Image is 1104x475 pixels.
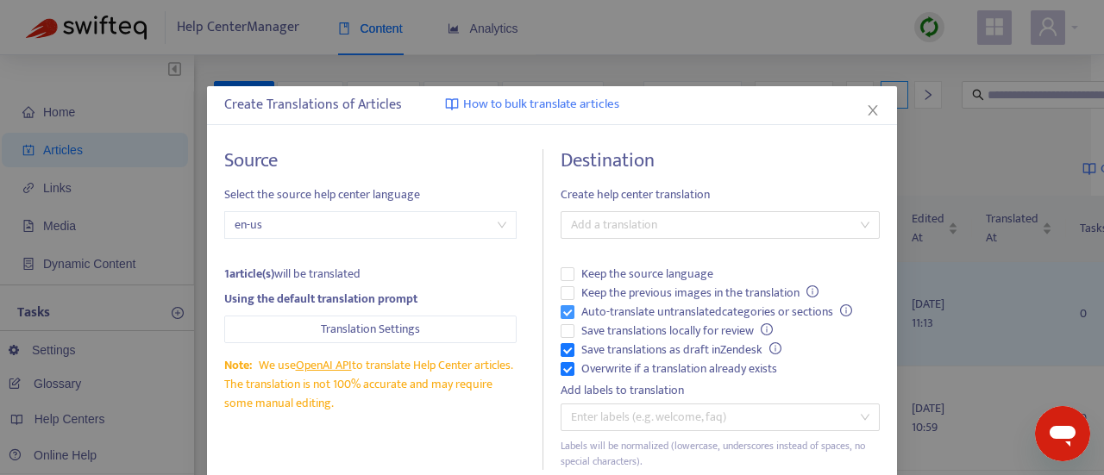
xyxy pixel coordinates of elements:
div: Add labels to translation [561,381,880,400]
span: info-circle [769,342,781,354]
div: will be translated [224,265,517,284]
button: Translation Settings [224,316,517,343]
span: Create help center translation [561,185,880,204]
span: Select the source help center language [224,185,517,204]
span: Auto-translate untranslated categories or sections [574,303,859,322]
span: Keep the source language [574,265,720,284]
button: Close [863,101,882,120]
a: OpenAI API [296,355,352,375]
span: en-us [235,212,506,238]
span: Save translations locally for review [574,322,780,341]
span: Save translations as draft in Zendesk [574,341,788,359]
h4: Destination [561,149,880,172]
div: We use to translate Help Center articles. The translation is not 100% accurate and may require so... [224,356,517,413]
div: Labels will be normalized (lowercase, underscores instead of spaces, no special characters). [561,438,880,471]
strong: 1 article(s) [224,264,274,284]
span: info-circle [840,304,852,316]
div: Create Translations of Articles [224,95,880,116]
span: Keep the previous images in the translation [574,284,825,303]
iframe: Button to launch messaging window [1035,406,1090,461]
h4: Source [224,149,517,172]
span: close [866,103,880,117]
span: Overwrite if a translation already exists [574,359,784,378]
span: Note: [224,355,252,375]
img: image-link [445,97,459,111]
div: Using the default translation prompt [224,290,517,309]
span: Translation Settings [321,320,420,339]
span: info-circle [761,323,773,335]
span: info-circle [806,285,819,297]
a: How to bulk translate articles [445,95,619,115]
span: How to bulk translate articles [463,95,619,115]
